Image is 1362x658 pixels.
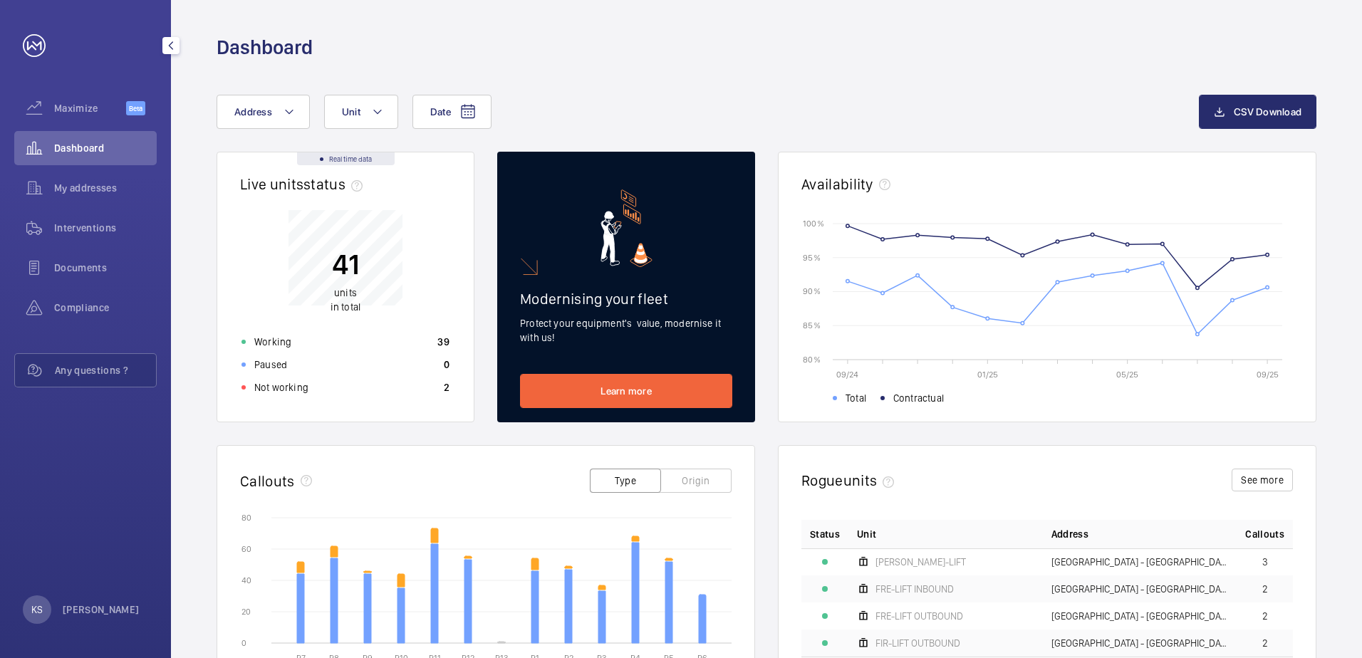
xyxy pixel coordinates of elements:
[241,607,251,617] text: 20
[803,286,821,296] text: 90 %
[54,261,157,275] span: Documents
[254,380,308,395] p: Not working
[241,544,251,554] text: 60
[54,101,126,115] span: Maximize
[241,638,246,648] text: 0
[857,527,876,541] span: Unit
[240,472,295,490] h2: Callouts
[1051,611,1229,621] span: [GEOGRAPHIC_DATA] - [GEOGRAPHIC_DATA],
[55,363,156,377] span: Any questions ?
[601,189,653,267] img: marketing-card.svg
[54,141,157,155] span: Dashboard
[444,380,449,395] p: 2
[217,95,310,129] button: Address
[846,391,866,405] span: Total
[1232,469,1293,491] button: See more
[843,471,900,489] span: units
[31,602,43,617] p: KS
[893,391,944,405] span: Contractual
[1199,95,1316,129] button: CSV Download
[54,181,157,195] span: My addresses
[803,320,821,330] text: 85 %
[303,175,368,193] span: status
[342,106,360,117] span: Unit
[412,95,492,129] button: Date
[63,602,140,617] p: [PERSON_NAME]
[801,471,900,489] h2: Rogue
[1245,527,1284,541] span: Callouts
[234,106,272,117] span: Address
[254,335,291,349] p: Working
[875,611,963,621] span: FRE-LIFT OUTBOUND
[430,106,451,117] span: Date
[977,370,998,380] text: 01/25
[1262,557,1268,567] span: 3
[520,290,732,308] h2: Modernising your fleet
[803,252,821,262] text: 95 %
[875,638,960,648] span: FIR-LIFT OUTBOUND
[836,370,858,380] text: 09/24
[54,301,157,315] span: Compliance
[437,335,449,349] p: 39
[1116,370,1138,380] text: 05/25
[1051,557,1229,567] span: [GEOGRAPHIC_DATA] - [GEOGRAPHIC_DATA],
[875,584,954,594] span: FRE-LIFT INBOUND
[1262,584,1268,594] span: 2
[875,557,966,567] span: [PERSON_NAME]-LIFT
[126,101,145,115] span: Beta
[801,175,873,193] h2: Availability
[334,287,357,298] span: units
[1262,638,1268,648] span: 2
[324,95,398,129] button: Unit
[660,469,732,493] button: Origin
[217,34,313,61] h1: Dashboard
[803,218,824,228] text: 100 %
[54,221,157,235] span: Interventions
[1051,527,1088,541] span: Address
[297,152,395,165] div: Real time data
[520,374,732,408] a: Learn more
[254,357,287,372] p: Paused
[520,316,732,345] p: Protect your equipment's value, modernise it with us!
[444,357,449,372] p: 0
[1051,584,1229,594] span: [GEOGRAPHIC_DATA] - [GEOGRAPHIC_DATA],
[1234,106,1301,117] span: CSV Download
[331,246,360,282] p: 41
[810,527,840,541] p: Status
[1262,611,1268,621] span: 2
[1257,370,1279,380] text: 09/25
[241,575,251,585] text: 40
[331,286,360,314] p: in total
[240,175,368,193] h2: Live units
[803,354,821,364] text: 80 %
[1051,638,1229,648] span: [GEOGRAPHIC_DATA] - [GEOGRAPHIC_DATA],
[590,469,661,493] button: Type
[241,513,251,523] text: 80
